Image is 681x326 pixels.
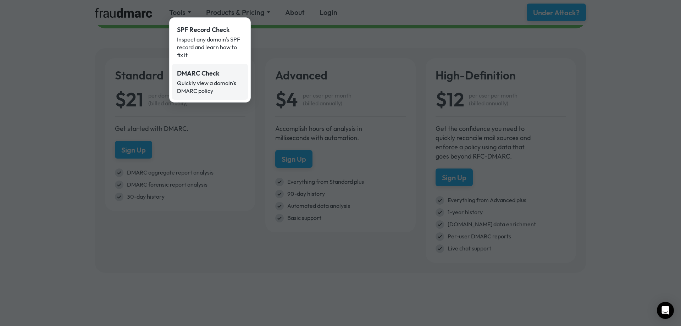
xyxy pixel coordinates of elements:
[172,20,248,64] a: SPF Record CheckInspect any domain's SPF record and learn how to fix it
[172,64,248,100] a: DMARC CheckQuickly view a domain's DMARC policy
[177,69,243,78] div: DMARC Check
[169,17,251,103] nav: Tools
[177,25,243,34] div: SPF Record Check
[177,79,243,95] div: Quickly view a domain's DMARC policy
[177,35,243,59] div: Inspect any domain's SPF record and learn how to fix it
[657,302,674,319] div: Open Intercom Messenger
